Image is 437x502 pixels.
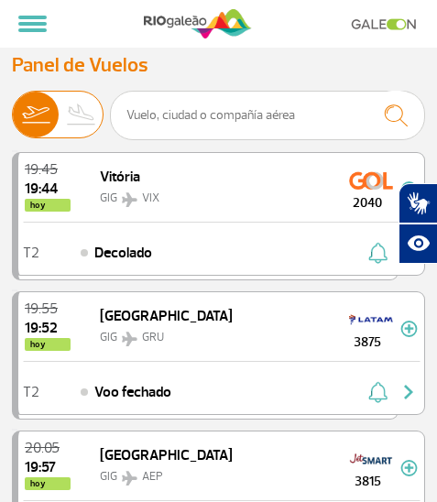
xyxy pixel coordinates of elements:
[25,321,71,335] span: 2025-08-28 19:52:00
[398,381,420,403] img: seta-direita-painel-voo.svg
[142,330,164,344] span: GRU
[399,183,437,224] button: Abrir tradutor de língua de sinais.
[25,181,71,196] span: 2025-08-28 19:44:00
[23,386,39,398] span: T2
[25,460,71,475] span: 2025-08-28 19:57:00
[110,91,425,140] input: Vuelo, ciudad o compañía aérea
[12,53,425,77] h3: Panel de Vuelos
[13,92,59,137] img: slider-embarque
[349,305,393,334] img: TAM LINHAS AEREAS
[400,321,418,337] img: mais-info-painel-voo.svg
[59,92,104,137] img: slider-desembarque
[368,381,388,403] img: sino-painel-voo.svg
[349,166,393,195] img: GOL Transportes Aereos
[25,199,71,212] span: hoy
[25,338,71,351] span: hoy
[349,444,393,474] img: JetSmart Argentina
[23,246,39,259] span: T2
[94,242,152,264] span: Decolado
[399,183,437,264] div: Plugin de acessibilidade da Hand Talk.
[334,472,400,491] span: 3815
[94,381,171,403] span: Voo fechado
[100,469,117,484] span: GIG
[142,191,159,205] span: VIX
[399,224,437,264] button: Abrir recursos assistivos.
[100,330,117,344] span: GIG
[400,460,418,476] img: mais-info-painel-voo.svg
[368,242,388,264] img: sino-painel-voo.svg
[25,162,71,177] span: 2025-08-28 19:45:00
[334,333,400,352] span: 3875
[100,191,117,205] span: GIG
[334,193,400,213] span: 2040
[100,446,233,464] span: [GEOGRAPHIC_DATA]
[100,307,233,325] span: [GEOGRAPHIC_DATA]
[25,301,71,316] span: 2025-08-28 19:55:00
[100,168,140,186] span: Vitória
[25,441,71,455] span: 2025-08-28 20:05:00
[400,181,418,198] img: mais-info-painel-voo.svg
[142,469,163,484] span: AEP
[25,477,71,490] span: hoy
[398,242,420,264] img: seta-direita-painel-voo.svg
